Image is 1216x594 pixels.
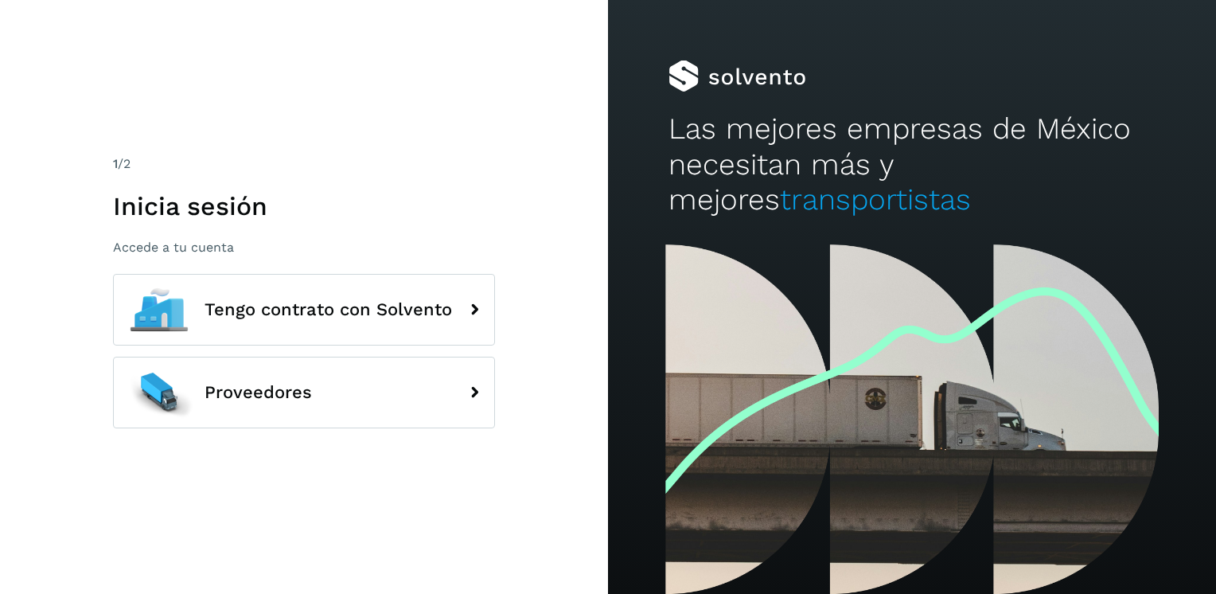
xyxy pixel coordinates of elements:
[113,240,495,255] p: Accede a tu cuenta
[113,357,495,428] button: Proveedores
[668,111,1155,217] h2: Las mejores empresas de México necesitan más y mejores
[205,300,452,319] span: Tengo contrato con Solvento
[205,383,312,402] span: Proveedores
[113,154,495,174] div: /2
[113,156,118,171] span: 1
[113,274,495,346] button: Tengo contrato con Solvento
[113,191,495,221] h1: Inicia sesión
[780,182,971,217] span: transportistas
